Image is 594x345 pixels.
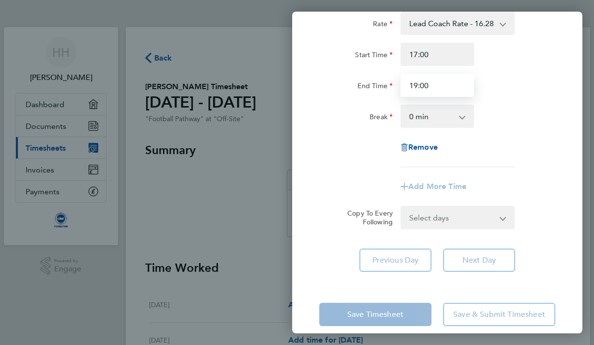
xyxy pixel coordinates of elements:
label: Copy To Every Following [340,209,393,226]
label: Start Time [355,50,393,62]
button: Remove [401,143,438,151]
label: Rate [373,19,393,31]
input: E.g. 08:00 [401,43,474,66]
label: End Time [357,81,393,93]
span: Remove [408,142,438,152]
input: E.g. 18:00 [401,74,474,97]
label: Break [370,112,393,124]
